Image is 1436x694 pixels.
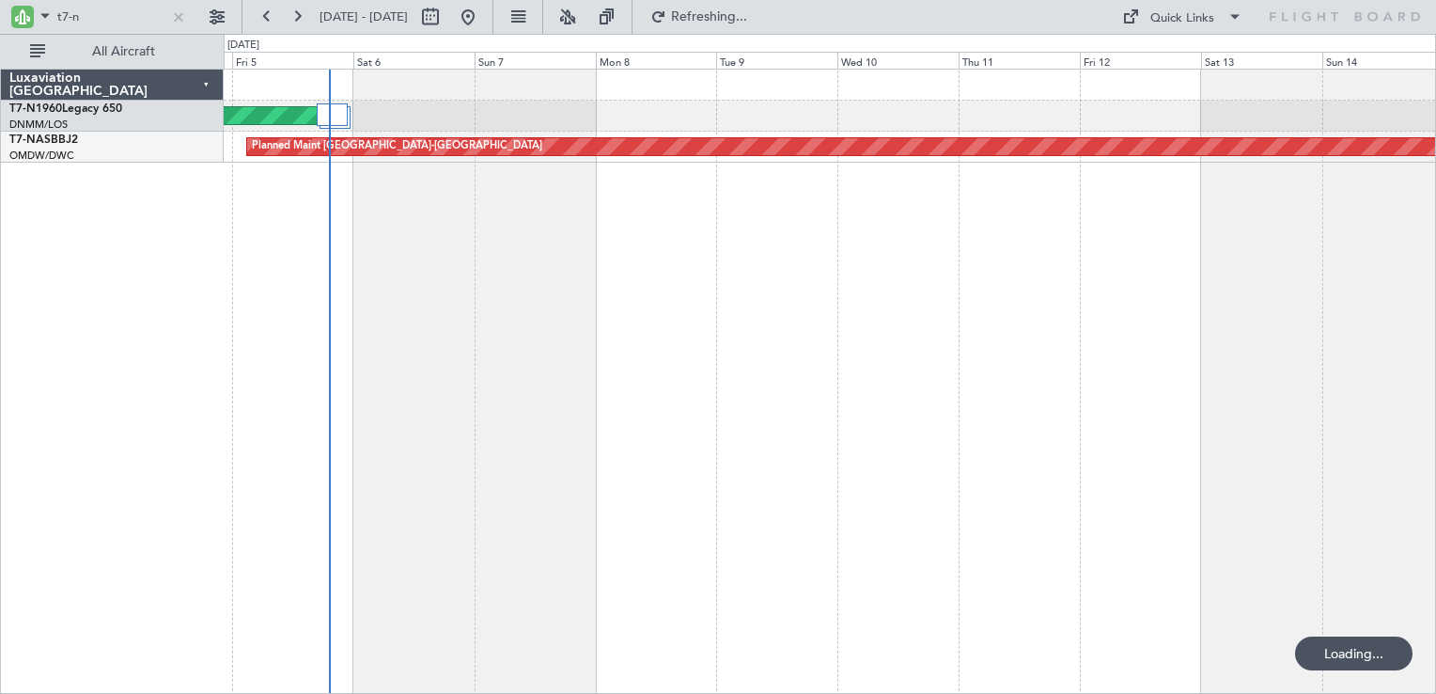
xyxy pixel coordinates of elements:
div: Thu 11 [959,52,1080,69]
button: Quick Links [1113,2,1252,32]
a: DNMM/LOS [9,118,68,132]
div: Sun 7 [475,52,596,69]
div: Loading... [1295,637,1413,670]
input: A/C (Reg. or Type) [57,3,165,31]
div: Fri 5 [232,52,353,69]
span: Refreshing... [670,10,749,24]
a: T7-N1960Legacy 650 [9,103,122,115]
span: T7-N1960 [9,103,62,115]
div: [DATE] [227,38,259,54]
span: T7-NAS [9,134,51,146]
a: T7-NASBBJ2 [9,134,78,146]
span: All Aircraft [49,45,198,58]
span: [DATE] - [DATE] [320,8,408,25]
button: Refreshing... [642,2,755,32]
div: Tue 9 [716,52,837,69]
div: Sat 6 [353,52,475,69]
button: All Aircraft [21,37,204,67]
div: Mon 8 [596,52,717,69]
div: Sat 13 [1201,52,1322,69]
div: Quick Links [1150,9,1214,28]
div: Planned Maint [GEOGRAPHIC_DATA]-[GEOGRAPHIC_DATA] [252,133,542,161]
a: OMDW/DWC [9,149,74,163]
div: Wed 10 [837,52,959,69]
div: Fri 12 [1080,52,1201,69]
